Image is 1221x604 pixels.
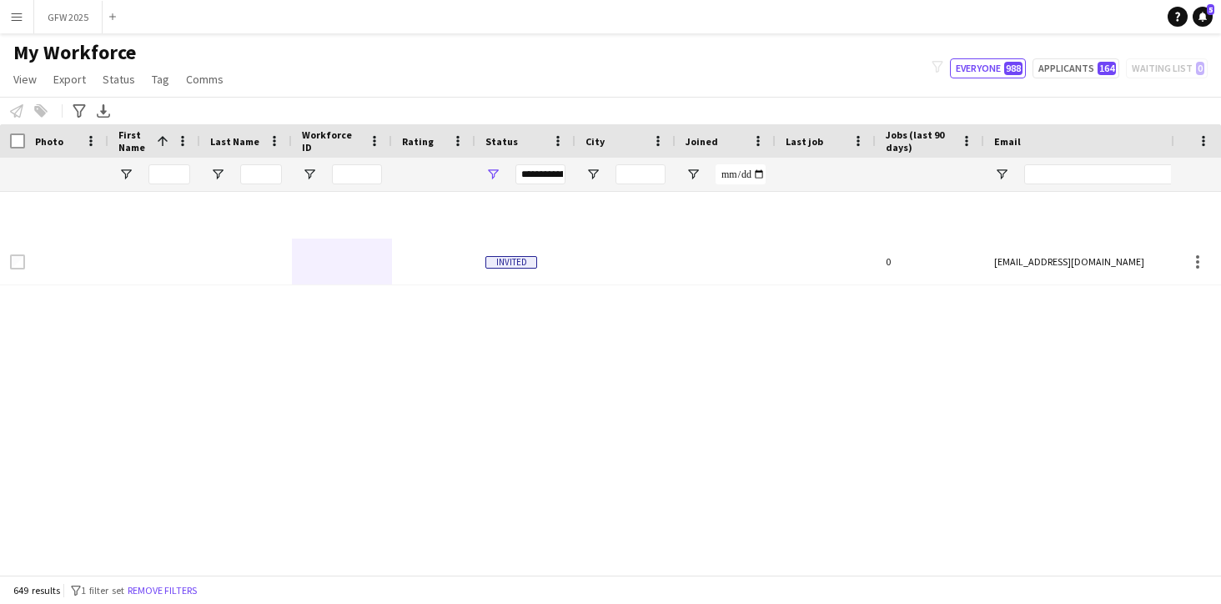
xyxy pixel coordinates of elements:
[124,581,200,600] button: Remove filters
[210,167,225,182] button: Open Filter Menu
[1098,62,1116,75] span: 164
[13,72,37,87] span: View
[1207,4,1214,15] span: 5
[1193,7,1213,27] a: 5
[53,72,86,87] span: Export
[332,164,382,184] input: Workforce ID Filter Input
[950,58,1026,78] button: Everyone988
[686,135,718,148] span: Joined
[145,68,176,90] a: Tag
[585,135,605,148] span: City
[786,135,823,148] span: Last job
[485,135,518,148] span: Status
[93,101,113,121] app-action-btn: Export XLSX
[302,167,317,182] button: Open Filter Menu
[302,128,362,154] span: Workforce ID
[686,167,701,182] button: Open Filter Menu
[35,135,63,148] span: Photo
[485,167,500,182] button: Open Filter Menu
[1004,62,1023,75] span: 988
[179,68,230,90] a: Comms
[47,68,93,90] a: Export
[13,40,136,65] span: My Workforce
[69,101,89,121] app-action-btn: Advanced filters
[886,128,954,154] span: Jobs (last 90 days)
[994,167,1009,182] button: Open Filter Menu
[585,167,600,182] button: Open Filter Menu
[616,164,666,184] input: City Filter Input
[10,254,25,269] input: Row Selection is disabled for this row (unchecked)
[1033,58,1119,78] button: Applicants164
[81,584,124,596] span: 1 filter set
[402,135,434,148] span: Rating
[96,68,142,90] a: Status
[240,164,282,184] input: Last Name Filter Input
[148,164,190,184] input: First Name Filter Input
[485,256,537,269] span: Invited
[103,72,135,87] span: Status
[118,128,150,154] span: First Name
[994,135,1021,148] span: Email
[7,68,43,90] a: View
[876,239,984,284] div: 0
[34,1,103,33] button: GFW 2025
[186,72,224,87] span: Comms
[152,72,169,87] span: Tag
[716,164,766,184] input: Joined Filter Input
[210,135,259,148] span: Last Name
[118,167,133,182] button: Open Filter Menu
